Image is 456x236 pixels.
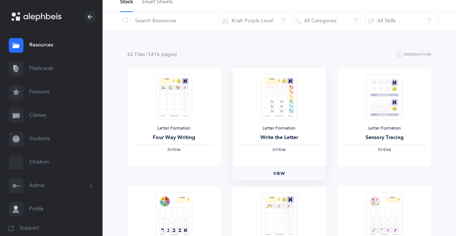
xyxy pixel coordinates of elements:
span: ‫אותיות‬ [167,147,181,152]
div: Letter Formation [344,126,425,131]
div: Four Way Writing [133,134,215,142]
div: Letter Formation [133,126,215,131]
span: Support [20,225,39,232]
span: ‫אותיות‬ [378,147,391,152]
div: Letter Formation [238,126,320,131]
div: Sensory Tracing [344,134,425,142]
img: Write_the_Letter_thumbnail_1579182052.png [261,74,297,120]
span: (1416 page ) [147,52,177,57]
input: Search Resources [120,12,220,30]
button: Kriah Purple Level [219,12,293,30]
span: ‫אותיות‬ [273,147,286,152]
span: s [173,52,175,57]
img: Four_way_writing_thumbnail_1578447842.png [156,74,192,120]
button: All Categories [292,12,366,30]
button: All Skills [365,12,438,30]
button: Remediation [397,50,431,59]
img: Sensory_Tracing_thumbnail_1579227376.png [367,74,403,120]
a: View [233,166,326,181]
span: 62 File [127,52,145,57]
span: s [143,52,145,57]
div: Write the Letter [238,134,320,142]
span: View [273,170,285,177]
